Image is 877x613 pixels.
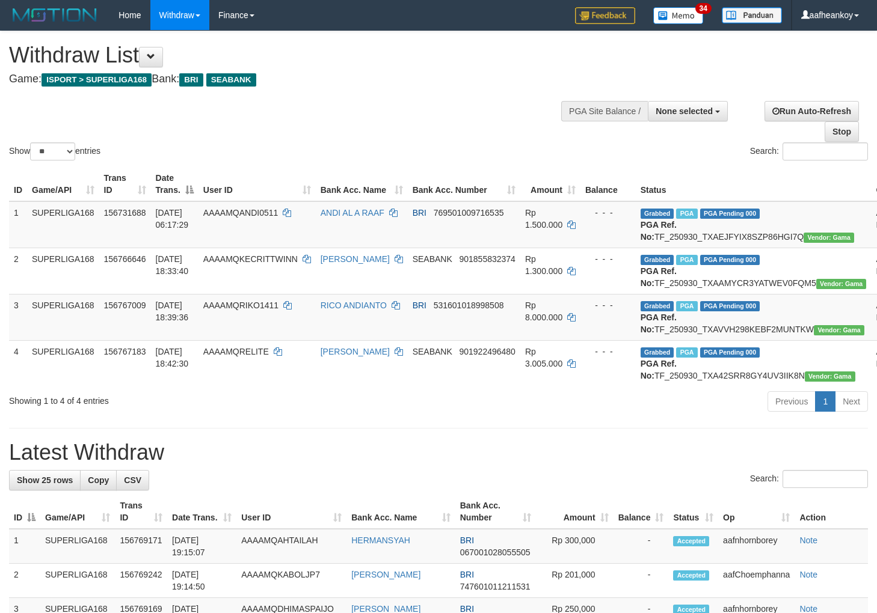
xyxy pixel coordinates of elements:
[27,201,99,248] td: SUPERLIGA168
[718,564,795,598] td: aafChoemphanna
[795,495,868,529] th: Action
[115,529,167,564] td: 156769171
[768,391,816,412] a: Previous
[585,346,631,358] div: - - -
[536,495,614,529] th: Amount: activate to sort column ascending
[9,167,27,201] th: ID
[104,347,146,356] span: 156767183
[9,470,81,490] a: Show 25 rows
[653,7,704,24] img: Button%20Memo.svg
[9,495,40,529] th: ID: activate to sort column descending
[351,570,420,579] a: [PERSON_NAME]
[9,201,27,248] td: 1
[321,300,387,310] a: RICO ANDIANTO
[525,300,562,322] span: Rp 8.000.000
[536,564,614,598] td: Rp 201,000
[9,248,27,294] td: 2
[179,73,203,87] span: BRI
[9,564,40,598] td: 2
[636,294,872,340] td: TF_250930_TXAVVH298KEBF2MUNTKW
[641,313,677,334] b: PGA Ref. No:
[585,253,631,265] div: - - -
[346,495,455,529] th: Bank Acc. Name: activate to sort column ascending
[585,207,631,219] div: - - -
[804,233,854,243] span: Vendor URL: https://trx31.1velocity.biz
[167,564,236,598] td: [DATE] 19:14:50
[9,142,100,160] label: Show entries
[198,167,316,201] th: User ID: activate to sort column ascending
[27,167,99,201] th: Game/API: activate to sort column ascending
[9,340,27,386] td: 4
[203,300,278,310] span: AAAAMQRIKO1411
[27,340,99,386] td: SUPERLIGA168
[42,73,152,87] span: ISPORT > SUPERLIGA168
[167,529,236,564] td: [DATE] 19:15:07
[636,248,872,294] td: TF_250930_TXAAMYCR3YATWEV0FQM5
[236,564,346,598] td: AAAAMQKABOLJP7
[799,570,817,579] a: Note
[9,441,868,465] h1: Latest Withdraw
[167,495,236,529] th: Date Trans.: activate to sort column ascending
[413,254,452,264] span: SEABANK
[641,301,674,311] span: Grabbed
[460,570,474,579] span: BRI
[9,529,40,564] td: 1
[116,470,149,490] a: CSV
[825,121,859,142] a: Stop
[115,495,167,529] th: Trans ID: activate to sort column ascending
[17,475,73,485] span: Show 25 rows
[413,300,426,310] span: BRI
[9,6,100,24] img: MOTION_logo.png
[434,300,504,310] span: Copy 531601018998508 to clipboard
[750,142,868,160] label: Search:
[9,73,573,85] h4: Game: Bank:
[641,209,674,219] span: Grabbed
[80,470,117,490] a: Copy
[413,347,452,356] span: SEABANK
[700,301,760,311] span: PGA Pending
[203,254,298,264] span: AAAAMQKECRITTWINN
[636,340,872,386] td: TF_250930_TXA42SRR8GY4UV3IIK8N
[641,359,677,380] b: PGA Ref. No:
[718,529,795,564] td: aafnhornborey
[815,391,835,412] a: 1
[206,73,256,87] span: SEABANK
[656,106,713,116] span: None selected
[783,142,868,160] input: Search:
[641,220,677,242] b: PGA Ref. No:
[27,248,99,294] td: SUPERLIGA168
[413,208,426,218] span: BRI
[40,529,115,564] td: SUPERLIGA168
[648,101,728,121] button: None selected
[673,570,709,581] span: Accepted
[641,266,677,288] b: PGA Ref. No:
[614,495,669,529] th: Balance: activate to sort column ascending
[156,347,189,368] span: [DATE] 18:42:30
[321,208,384,218] a: ANDI AL A RAAF
[316,167,408,201] th: Bank Acc. Name: activate to sort column ascending
[614,529,669,564] td: -
[575,7,635,24] img: Feedback.jpg
[799,535,817,545] a: Note
[104,300,146,310] span: 156767009
[783,470,868,488] input: Search:
[561,101,648,121] div: PGA Site Balance /
[124,475,141,485] span: CSV
[236,495,346,529] th: User ID: activate to sort column ascending
[459,254,515,264] span: Copy 901855832374 to clipboard
[520,167,580,201] th: Amount: activate to sort column ascending
[203,347,269,356] span: AAAAMQRELITE
[27,294,99,340] td: SUPERLIGA168
[104,208,146,218] span: 156731688
[536,529,614,564] td: Rp 300,000
[115,564,167,598] td: 156769242
[156,208,189,230] span: [DATE] 06:17:29
[636,167,872,201] th: Status
[525,208,562,230] span: Rp 1.500.000
[636,201,872,248] td: TF_250930_TXAEJFYIX8SZP86HGI7Q
[9,294,27,340] td: 3
[835,391,868,412] a: Next
[460,582,531,591] span: Copy 747601011211531 to clipboard
[700,347,760,358] span: PGA Pending
[321,254,390,264] a: [PERSON_NAME]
